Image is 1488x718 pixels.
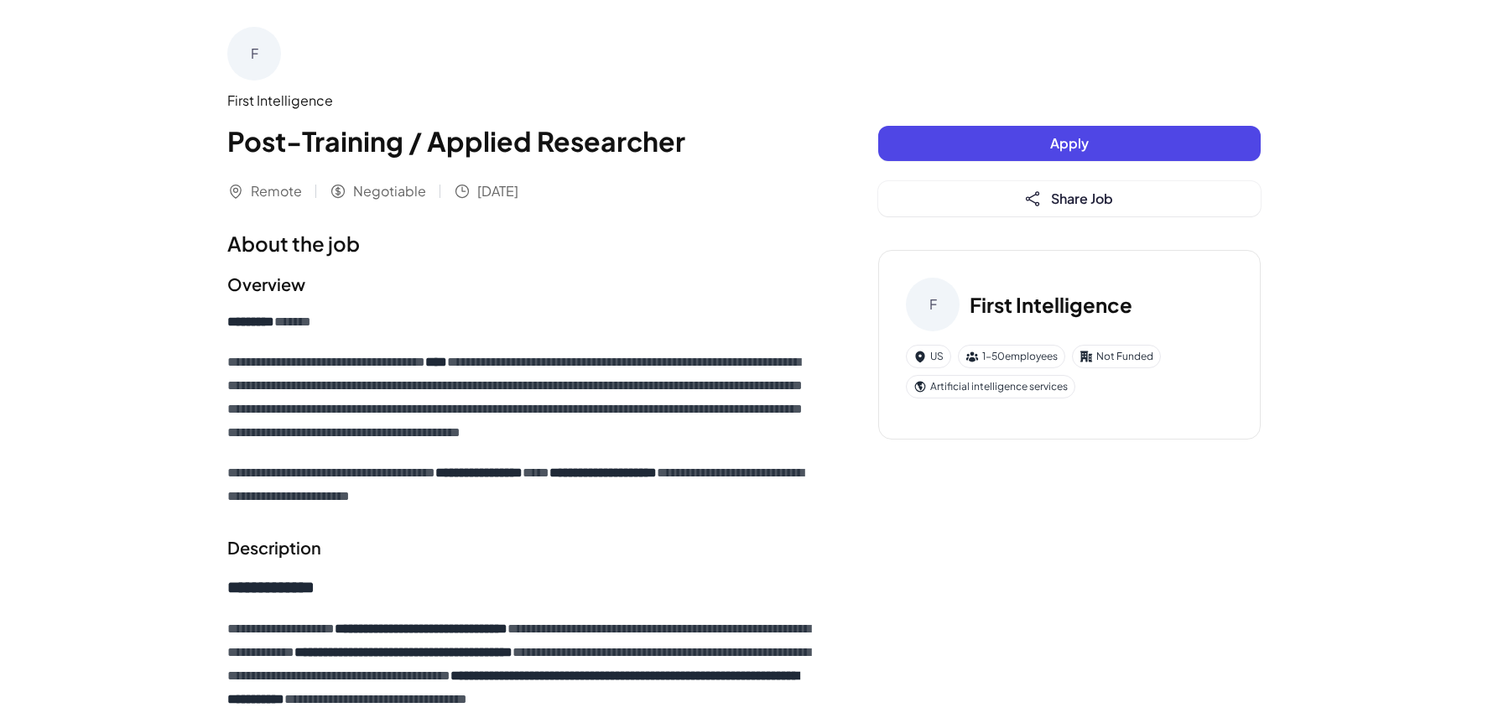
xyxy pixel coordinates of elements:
div: 1-50 employees [958,345,1065,368]
h3: First Intelligence [970,289,1132,320]
button: Share Job [878,181,1261,216]
div: F [227,27,281,81]
h1: About the job [227,228,811,258]
h2: Description [227,535,811,560]
div: Artificial intelligence services [906,375,1075,398]
div: US [906,345,951,368]
span: Remote [251,181,302,201]
span: Negotiable [353,181,426,201]
div: F [906,278,960,331]
span: Share Job [1051,190,1113,207]
h1: Post-Training / Applied Researcher [227,121,811,161]
div: Not Funded [1072,345,1161,368]
h2: Overview [227,272,811,297]
div: First Intelligence [227,91,811,111]
span: Apply [1050,134,1089,152]
span: [DATE] [477,181,518,201]
button: Apply [878,126,1261,161]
